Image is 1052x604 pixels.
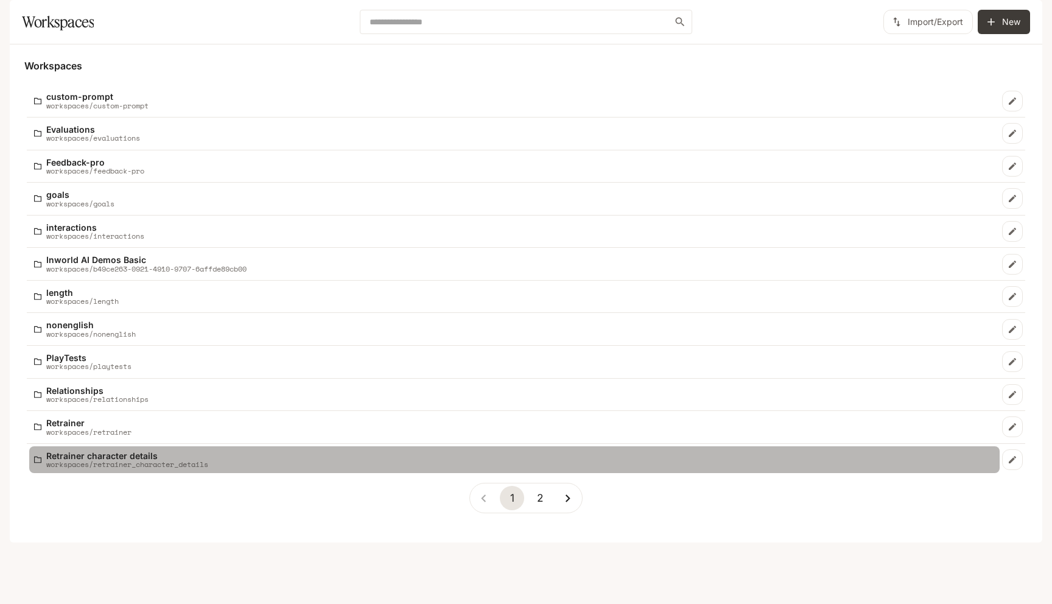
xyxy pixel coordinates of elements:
a: custom-promptworkspaces/custom-prompt [29,87,1000,114]
h5: Workspaces [24,59,1028,72]
a: Evaluationsworkspaces/evaluations [29,120,1000,147]
p: nonenglish [46,320,136,329]
a: lengthworkspaces/length [29,283,1000,311]
p: workspaces/nonenglish [46,330,136,338]
p: workspaces/feedback-pro [46,167,144,175]
p: custom-prompt [46,92,149,101]
p: Feedback-pro [46,158,144,167]
button: Go to page 2 [528,486,552,510]
p: workspaces/retrainer [46,428,131,436]
a: Edit workspace [1002,91,1023,111]
p: Retrainer character details [46,451,208,460]
a: Edit workspace [1002,286,1023,307]
a: Edit workspace [1002,188,1023,209]
p: Retrainer [46,418,131,427]
a: interactionsworkspaces/interactions [29,218,1000,245]
a: goalsworkspaces/goals [29,185,1000,212]
p: goals [46,190,114,199]
a: Edit workspace [1002,384,1023,405]
button: Import/Export [883,10,973,34]
a: Edit workspace [1002,319,1023,340]
a: Retrainerworkspaces/retrainer [29,413,1000,441]
p: workspaces/length [46,297,119,305]
button: Go to next page [556,486,580,510]
p: workspaces/retrainer_character_details [46,460,208,468]
a: Retrainer character detailsworkspaces/retrainer_character_details [29,446,1000,474]
a: Feedback-proworkspaces/feedback-pro [29,153,1000,180]
p: workspaces/goals [46,200,114,208]
p: Relationships [46,386,149,395]
h1: Workspaces [22,10,94,34]
a: Edit workspace [1002,123,1023,144]
a: Edit workspace [1002,221,1023,242]
p: PlayTests [46,353,131,362]
p: workspaces/interactions [46,232,144,240]
p: workspaces/evaluations [46,134,140,142]
p: workspaces/playtests [46,362,131,370]
a: Edit workspace [1002,449,1023,470]
p: workspaces/custom-prompt [46,102,149,110]
a: Edit workspace [1002,156,1023,177]
p: workspaces/b49ce263-0921-4910-9707-6affde89cb00 [46,265,247,273]
a: PlayTestsworkspaces/playtests [29,348,1000,376]
a: Edit workspace [1002,254,1023,275]
p: Inworld AI Demos Basic [46,255,247,264]
p: workspaces/relationships [46,395,149,403]
button: Create workspace [978,10,1030,34]
button: page 1 [500,486,524,510]
a: Inworld AI Demos Basicworkspaces/b49ce263-0921-4910-9707-6affde89cb00 [29,250,1000,278]
p: Evaluations [46,125,140,134]
a: Edit workspace [1002,416,1023,437]
p: length [46,288,119,297]
a: nonenglishworkspaces/nonenglish [29,315,1000,343]
a: Relationshipsworkspaces/relationships [29,381,1000,409]
p: interactions [46,223,144,232]
nav: pagination navigation [469,483,583,513]
a: Edit workspace [1002,351,1023,372]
